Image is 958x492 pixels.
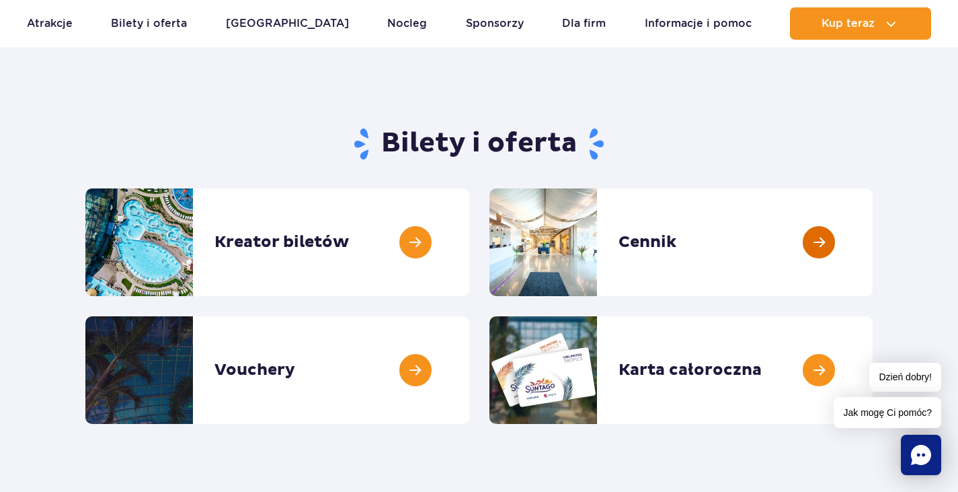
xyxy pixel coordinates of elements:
button: Kup teraz [790,7,931,40]
a: Bilety i oferta [111,7,187,40]
a: Dla firm [562,7,606,40]
a: Atrakcje [27,7,73,40]
h1: Bilety i oferta [85,127,873,162]
span: Dzień dobry! [869,363,941,392]
span: Kup teraz [822,17,875,30]
a: Sponsorzy [466,7,524,40]
a: Nocleg [387,7,427,40]
span: Jak mogę Ci pomóc? [834,397,941,428]
a: Informacje i pomoc [645,7,752,40]
a: [GEOGRAPHIC_DATA] [226,7,349,40]
div: Chat [901,435,941,475]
